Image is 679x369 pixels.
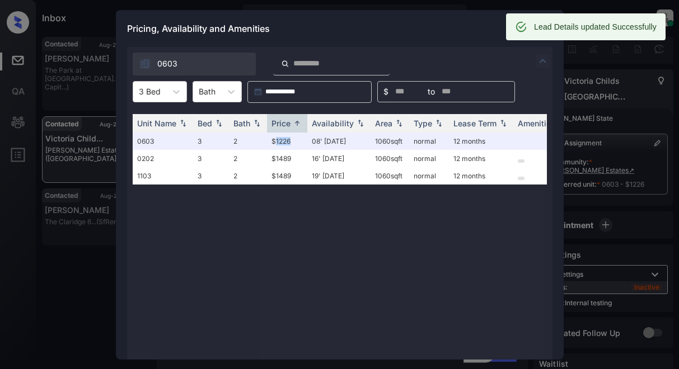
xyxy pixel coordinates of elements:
td: 3 [193,167,229,184]
td: 16' [DATE] [307,150,371,167]
img: sorting [433,119,444,127]
td: 2 [229,150,267,167]
div: Bed [198,119,212,128]
td: 1060 sqft [371,167,409,184]
td: 12 months [449,133,513,150]
div: Unit Name [137,119,176,128]
img: icon-zuma [536,54,550,68]
td: 1060 sqft [371,150,409,167]
td: $1226 [267,133,307,150]
td: 19' [DATE] [307,167,371,184]
img: sorting [292,119,303,127]
img: sorting [355,119,366,127]
td: 1060 sqft [371,133,409,150]
div: Pricing, Availability and Amenities [116,10,564,47]
span: 0603 [157,58,177,70]
div: Lead Details updated Successfully [534,17,657,37]
img: sorting [394,119,405,127]
td: normal [409,167,449,184]
div: Amenities [518,119,555,128]
td: 12 months [449,167,513,184]
div: Availability [312,119,354,128]
td: 2 [229,167,267,184]
img: icon-zuma [281,59,289,69]
td: normal [409,150,449,167]
td: $1489 [267,150,307,167]
img: icon-zuma [139,58,151,69]
td: 0603 [133,133,193,150]
span: to [428,86,435,98]
td: 08' [DATE] [307,133,371,150]
div: Lease Term [453,119,497,128]
td: 1103 [133,167,193,184]
div: Type [414,119,432,128]
img: sorting [177,119,189,127]
td: normal [409,133,449,150]
td: 3 [193,150,229,167]
img: sorting [213,119,224,127]
td: 2 [229,133,267,150]
td: $1489 [267,167,307,184]
div: Price [271,119,291,128]
td: 3 [193,133,229,150]
div: Area [375,119,392,128]
span: $ [383,86,388,98]
td: 0202 [133,150,193,167]
td: 12 months [449,150,513,167]
img: sorting [251,119,263,127]
div: Bath [233,119,250,128]
img: sorting [498,119,509,127]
